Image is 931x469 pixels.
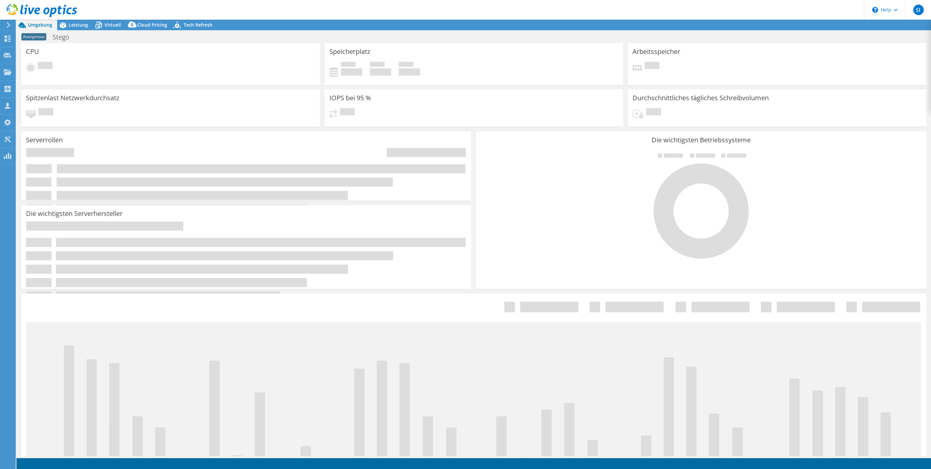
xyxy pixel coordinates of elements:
span: Anonymous [21,33,46,40]
span: Ausstehend [38,108,53,117]
span: SI [913,5,924,15]
span: Verfügbar [370,62,385,68]
span: Insgesamt [399,62,413,68]
span: Ausstehend [340,108,355,117]
span: Virtuell [104,22,121,28]
span: Ausstehend [38,62,53,71]
h1: Stego [50,34,79,41]
span: Leistung [69,22,88,28]
h4: 0 GiB [370,68,391,76]
svg: \n [872,7,878,13]
h3: Arbeitsspeicher [632,48,680,55]
h3: Die wichtigsten Betriebssysteme [481,136,921,144]
h3: Die wichtigsten Serverhersteller [26,210,122,217]
h3: Serverrollen [26,136,63,144]
h3: Speicherplatz [329,48,370,55]
span: Umgebung [28,22,52,28]
span: Belegt [341,62,356,68]
h3: Durchschnittliches tägliches Schreibvolumen [632,94,769,102]
h3: IOPS bei 95 % [329,94,371,102]
span: Tech Refresh [184,22,212,28]
h3: Spitzenlast Netzwerkdurchsatz [26,94,119,102]
span: Ausstehend [645,62,659,71]
h3: CPU [26,48,39,55]
span: Ausstehend [646,108,661,117]
h4: 0 GiB [399,68,420,76]
h4: 0 GiB [341,68,362,76]
span: Cloud Pricing [137,22,167,28]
